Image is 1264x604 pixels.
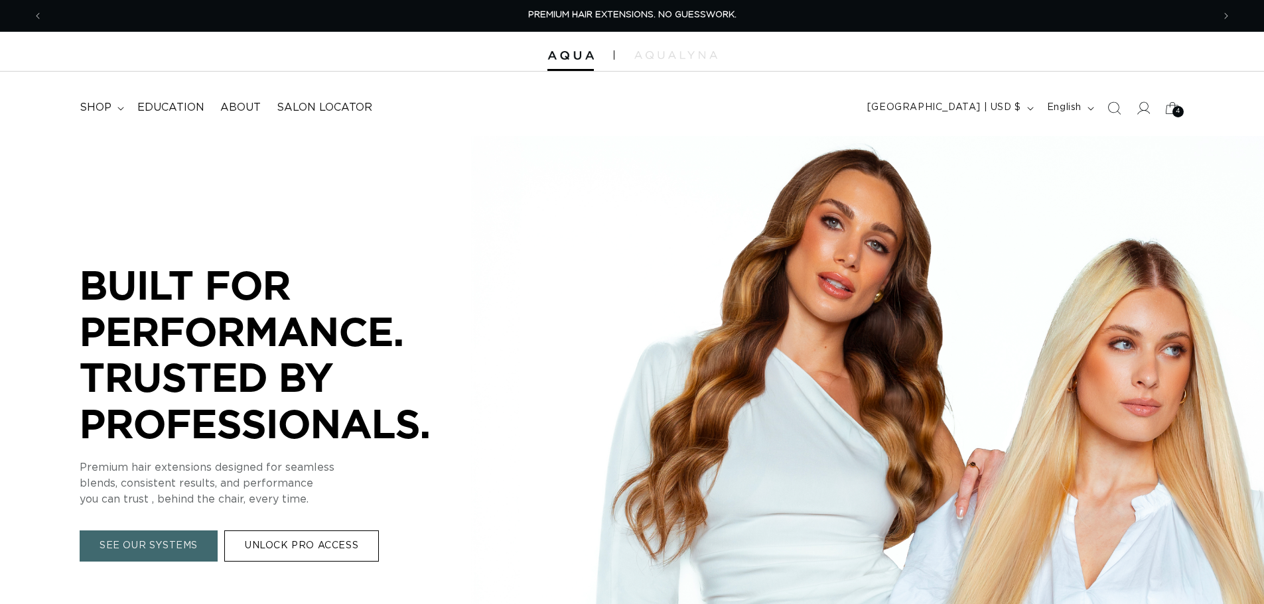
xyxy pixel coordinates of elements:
[80,531,218,562] a: SEE OUR SYSTEMS
[72,93,129,123] summary: shop
[634,51,717,59] img: aqualyna.com
[1047,101,1082,115] span: English
[220,101,261,115] span: About
[1212,3,1241,29] button: Next announcement
[1039,95,1099,121] button: English
[859,95,1039,121] button: [GEOGRAPHIC_DATA] | USD $
[80,262,478,446] p: BUILT FOR PERFORMANCE. TRUSTED BY PROFESSIONALS.
[80,101,111,115] span: shop
[137,101,204,115] span: Education
[129,93,212,123] a: Education
[528,11,737,19] span: PREMIUM HAIR EXTENSIONS. NO GUESSWORK.
[1099,93,1129,123] summary: Search
[277,101,372,115] span: Salon Locator
[80,476,478,492] p: blends, consistent results, and performance
[224,531,379,562] a: UNLOCK PRO ACCESS
[80,460,478,476] p: Premium hair extensions designed for seamless
[1176,106,1180,117] span: 4
[547,51,594,60] img: Aqua Hair Extensions
[212,93,269,123] a: About
[867,101,1021,115] span: [GEOGRAPHIC_DATA] | USD $
[23,3,52,29] button: Previous announcement
[269,93,380,123] a: Salon Locator
[80,492,478,508] p: you can trust , behind the chair, every time.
